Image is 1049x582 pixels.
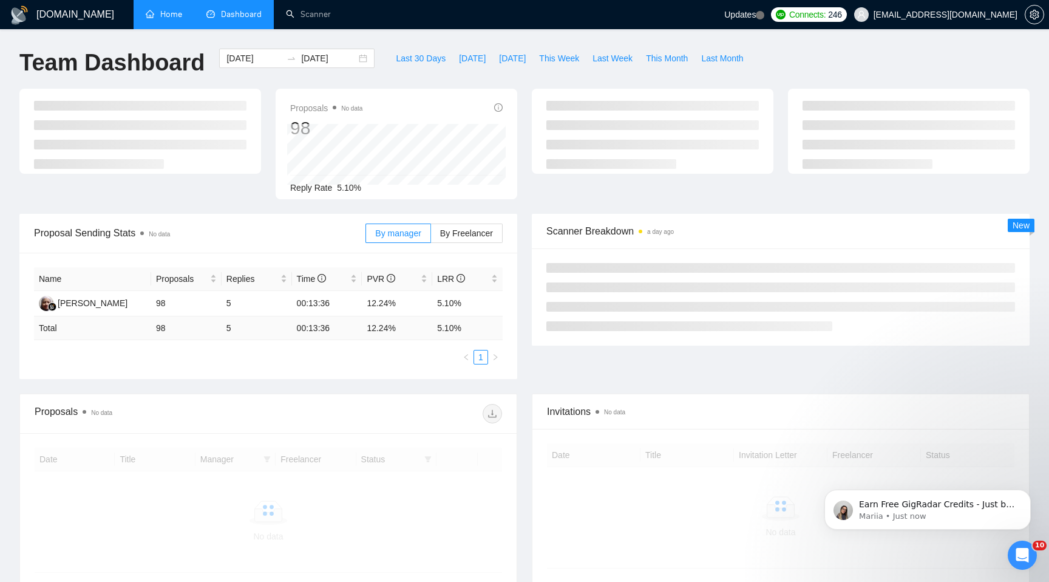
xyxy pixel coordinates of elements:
span: By manager [375,228,421,238]
span: Reply Rate [290,183,332,193]
li: Next Page [488,350,503,365]
img: NM [39,296,54,311]
td: 00:13:36 [292,291,362,317]
span: swap-right [287,53,296,63]
span: Last Week [592,52,633,65]
span: Proposals [156,272,208,286]
iframe: Intercom live chat [1008,541,1037,570]
button: Last Week [586,49,639,68]
span: Time [297,274,326,284]
span: This Month [646,52,688,65]
span: dashboard [206,10,215,18]
th: Name [34,267,151,291]
td: 5 [222,317,292,340]
span: info-circle [317,274,326,282]
div: [PERSON_NAME] [58,296,127,310]
button: [DATE] [452,49,492,68]
button: This Week [532,49,586,68]
td: 5 [222,291,292,317]
a: setting [1025,10,1044,19]
span: Proposal Sending Stats [34,225,365,241]
td: 00:13:36 [292,317,362,340]
iframe: Intercom notifications message [806,464,1049,549]
span: [DATE] [499,52,526,65]
div: 98 [290,117,362,140]
span: Replies [226,272,278,286]
span: right [492,354,499,361]
a: homeHome [146,9,182,19]
td: 98 [151,317,222,340]
span: Last Month [701,52,743,65]
span: [DATE] [459,52,486,65]
td: 12.24% [362,291,432,317]
button: Last 30 Days [389,49,452,68]
span: No data [341,105,362,112]
th: Proposals [151,267,222,291]
span: Last 30 Days [396,52,446,65]
td: 5.10% [432,291,503,317]
span: user [857,10,866,19]
button: setting [1025,5,1044,24]
span: Updates [724,10,756,19]
span: No data [149,231,170,238]
span: Invitations [547,404,1014,419]
input: Start date [226,52,282,65]
button: [DATE] [492,49,532,68]
td: 12.24 % [362,317,432,340]
span: Dashboard [221,9,262,19]
span: Proposals [290,101,362,115]
img: logo [10,5,29,25]
td: 5.10 % [432,317,503,340]
a: 1 [474,351,487,364]
time: a day ago [647,228,674,235]
span: info-circle [387,274,395,282]
span: No data [91,409,112,416]
img: upwork-logo.png [776,10,786,19]
span: LRR [437,274,465,284]
span: No data [604,409,625,416]
button: right [488,350,503,365]
span: 5.10% [337,183,361,193]
li: Previous Page [459,350,474,365]
span: left [463,354,470,361]
span: info-circle [457,274,465,282]
button: Last Month [694,49,750,68]
h1: Team Dashboard [19,49,205,77]
button: This Month [639,49,694,68]
span: This Week [539,52,579,65]
span: Connects: [789,8,826,21]
div: Proposals [35,404,268,423]
img: gigradar-bm.png [48,303,56,311]
a: searchScanner [286,9,331,19]
span: to [287,53,296,63]
a: NM[PERSON_NAME] [39,298,127,307]
span: 10 [1033,541,1047,550]
td: 98 [151,291,222,317]
button: left [459,350,474,365]
span: Scanner Breakdown [546,224,1015,239]
input: End date [301,52,356,65]
span: setting [1025,10,1044,19]
th: Replies [222,267,292,291]
span: 246 [828,8,841,21]
span: info-circle [494,103,503,112]
span: New [1013,221,1030,230]
span: By Freelancer [440,228,493,238]
span: PVR [367,274,395,284]
td: Total [34,317,151,340]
